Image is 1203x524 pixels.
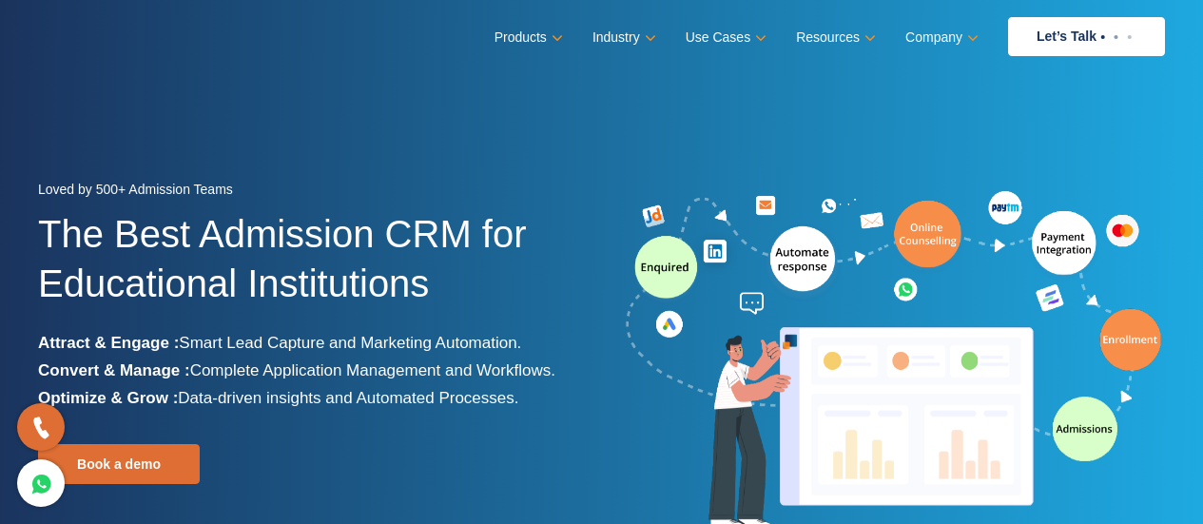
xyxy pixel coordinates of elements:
b: Optimize & Grow : [38,389,178,407]
a: Let’s Talk [1008,17,1165,56]
a: Industry [592,24,652,51]
h1: The Best Admission CRM for Educational Institutions [38,209,588,329]
a: Use Cases [686,24,763,51]
span: Smart Lead Capture and Marketing Automation. [179,334,521,352]
b: Convert & Manage : [38,361,190,379]
a: Resources [796,24,872,51]
b: Attract & Engage : [38,334,179,352]
a: Book a demo [38,444,200,484]
a: Products [495,24,559,51]
span: Data-driven insights and Automated Processes. [178,389,518,407]
div: Loved by 500+ Admission Teams [38,176,588,209]
a: Company [905,24,975,51]
span: Complete Application Management and Workflows. [190,361,555,379]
